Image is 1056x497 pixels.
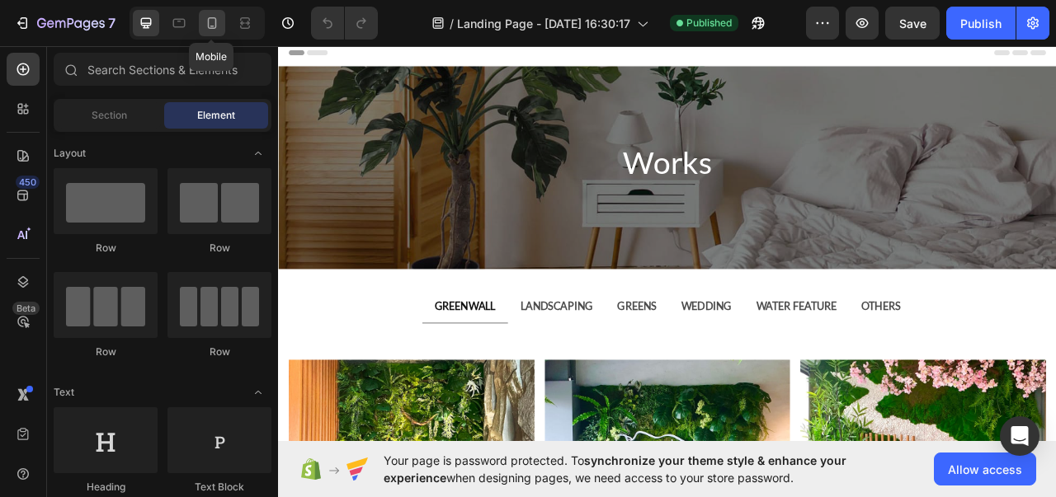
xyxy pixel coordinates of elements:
[167,480,271,495] div: Text Block
[167,241,271,256] div: Row
[686,16,732,30] span: Published
[308,331,400,346] strong: LANDSCAPING
[1000,416,1039,456] div: Open Intercom Messenger
[13,129,977,183] h2: Works
[457,15,630,32] span: Landing Page - [DATE] 16:30:17
[742,331,791,346] strong: OTHERS
[245,379,271,406] span: Toggle open
[948,461,1022,478] span: Allow access
[197,108,235,123] span: Element
[512,331,577,346] strong: WEDDING
[384,452,911,486] span: Your page is password protected. To when designing pages, we need access to your store password.
[54,241,158,256] div: Row
[199,331,276,346] strong: GREENWALL
[311,7,378,40] div: Undo/Redo
[431,331,481,346] strong: GREENS
[12,302,40,315] div: Beta
[885,7,940,40] button: Save
[278,40,1056,448] iframe: Design area
[7,7,123,40] button: 7
[92,108,127,123] span: Section
[16,176,40,189] div: 450
[384,453,846,485] span: synchronize your theme style & enhance your experience
[54,53,271,86] input: Search Sections & Elements
[960,15,1002,32] div: Publish
[167,345,271,359] div: Row
[108,13,115,33] p: 7
[450,15,454,32] span: /
[245,140,271,166] span: Toggle open
[54,345,158,359] div: Row
[54,146,86,161] span: Layout
[54,385,74,400] span: Text
[608,331,710,346] strong: WATER FEATURE
[946,7,1016,40] button: Publish
[899,16,926,30] span: Save
[54,480,158,495] div: Heading
[934,452,1036,485] button: Allow access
